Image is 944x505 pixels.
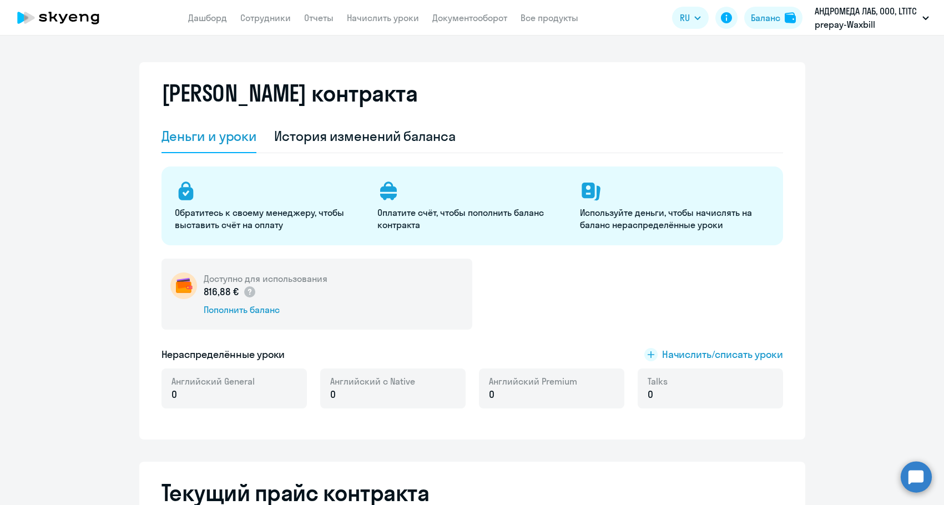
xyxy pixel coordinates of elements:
span: Английский Premium [489,375,577,387]
button: АНДРОМЕДА ЛАБ, ООО, LTITC prepay-Waxbill Technologies Limited doo [GEOGRAPHIC_DATA] [809,4,935,31]
span: Английский General [171,375,255,387]
a: Дашборд [188,12,227,23]
p: Используйте деньги, чтобы начислять на баланс нераспределённые уроки [580,206,769,231]
div: История изменений баланса [274,127,456,145]
span: Английский с Native [330,375,415,387]
div: Пополнить баланс [204,304,327,316]
a: Начислить уроки [347,12,419,23]
button: RU [672,7,709,29]
p: Обратитесь к своему менеджеру, чтобы выставить счёт на оплату [175,206,364,231]
p: 816,88 € [204,285,257,299]
h5: Нераспределённые уроки [161,347,285,362]
span: Начислить/списать уроки [662,347,783,362]
div: Деньги и уроки [161,127,257,145]
h5: Доступно для использования [204,272,327,285]
img: wallet-circle.png [170,272,197,299]
a: Все продукты [521,12,578,23]
h2: [PERSON_NAME] контракта [161,80,418,107]
span: RU [680,11,690,24]
p: АНДРОМЕДА ЛАБ, ООО, LTITC prepay-Waxbill Technologies Limited doo [GEOGRAPHIC_DATA] [815,4,918,31]
span: 0 [648,387,653,402]
span: Talks [648,375,668,387]
a: Сотрудники [240,12,291,23]
button: Балансbalance [744,7,802,29]
div: Баланс [751,11,780,24]
img: balance [785,12,796,23]
a: Отчеты [304,12,334,23]
span: 0 [330,387,336,402]
span: 0 [489,387,494,402]
span: 0 [171,387,177,402]
p: Оплатите счёт, чтобы пополнить баланс контракта [377,206,567,231]
a: Документооборот [432,12,507,23]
